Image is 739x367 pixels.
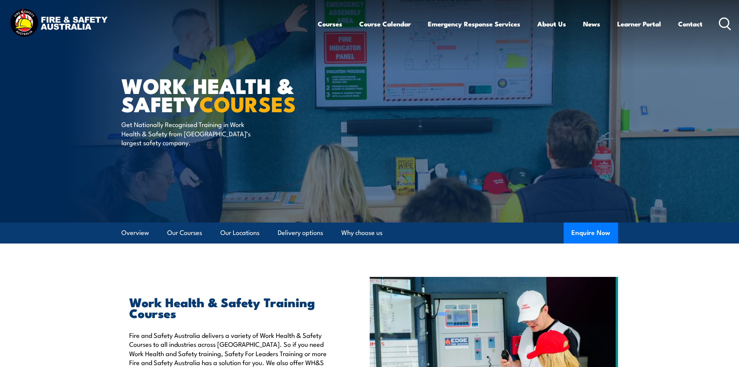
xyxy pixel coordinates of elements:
[564,223,618,244] button: Enquire Now
[617,14,661,34] a: Learner Portal
[129,296,334,318] h2: Work Health & Safety Training Courses
[678,14,703,34] a: Contact
[121,223,149,243] a: Overview
[167,223,202,243] a: Our Courses
[428,14,520,34] a: Emergency Response Services
[583,14,600,34] a: News
[121,76,313,112] h1: Work Health & Safety
[318,14,342,34] a: Courses
[341,223,382,243] a: Why choose us
[199,87,296,119] strong: COURSES
[121,120,263,147] p: Get Nationally Recognised Training in Work Health & Safety from [GEOGRAPHIC_DATA]’s largest safet...
[359,14,411,34] a: Course Calendar
[220,223,260,243] a: Our Locations
[537,14,566,34] a: About Us
[278,223,323,243] a: Delivery options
